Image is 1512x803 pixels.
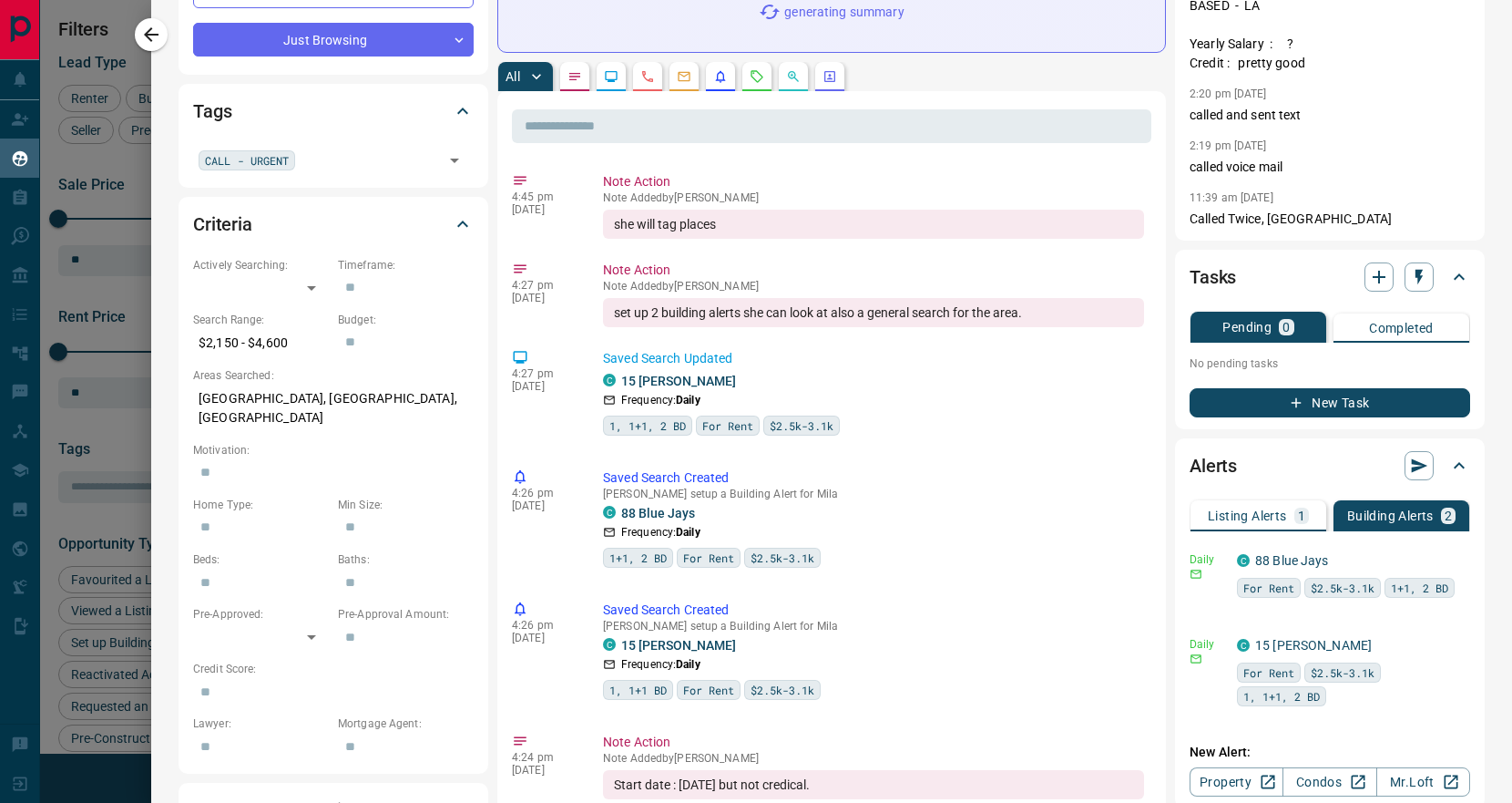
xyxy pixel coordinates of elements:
[193,97,231,126] h2: Tags
[603,374,616,386] div: condos.ca
[1311,579,1374,597] span: $2.5k-3.1k
[512,499,576,512] p: [DATE]
[676,394,700,407] strong: Daily
[1190,350,1470,377] p: No pending tasks
[603,620,1144,633] p: [PERSON_NAME] setup a Building Alert for Mila
[750,69,764,84] svg: Requests
[621,656,700,673] p: Frequency:
[609,549,667,567] span: 1+1, 2 BD
[1237,554,1250,567] div: condos.ca
[512,632,576,644] p: [DATE]
[603,261,1144,280] p: Note Action
[1190,636,1226,653] p: Daily
[751,681,814,699] span: $2.5k-3.1k
[193,384,474,433] p: [GEOGRAPHIC_DATA], [GEOGRAPHIC_DATA], [GEOGRAPHIC_DATA]
[1298,510,1305,522] p: 1
[1391,579,1448,597] span: 1+1, 2 BD
[512,751,576,764] p: 4:24 pm
[603,210,1144,239] div: she will tag places
[603,770,1144,799] div: Start date : [DATE] but not credical.
[609,681,667,699] span: 1, 1+1 BD
[621,392,700,408] p: Frequency:
[1255,638,1372,653] a: 15 [PERSON_NAME]
[193,328,329,358] p: $2,150 - $4,600
[338,257,474,273] p: Timeframe:
[1190,568,1202,581] svg: Email
[609,417,686,435] span: 1, 1+1, 2 BD
[1208,510,1287,522] p: Listing Alerts
[1445,510,1452,522] p: 2
[751,549,814,567] span: $2.5k-3.1k
[193,367,474,384] p: Areas Searched:
[822,69,837,84] svg: Agent Actions
[1190,210,1470,229] p: Called Twice, [GEOGRAPHIC_DATA]
[603,638,616,651] div: condos.ca
[512,279,576,292] p: 4:27 pm
[683,681,734,699] span: For Rent
[784,3,904,22] p: generating summary
[621,524,700,540] p: Frequency:
[603,733,1144,752] p: Note Action
[603,752,1144,765] p: Note Added by [PERSON_NAME]
[676,526,700,539] strong: Daily
[1237,639,1250,652] div: condos.ca
[442,148,467,173] button: Open
[1190,388,1470,417] button: New Task
[1243,687,1320,705] span: 1, 1+1, 2 BD
[1190,451,1237,480] h2: Alerts
[193,257,329,273] p: Actively Searching:
[1190,767,1283,797] a: Property
[677,69,691,84] svg: Emails
[603,488,1144,500] p: [PERSON_NAME] setup a Building Alert for Mila
[567,69,582,84] svg: Notes
[1190,139,1267,152] p: 2:19 pm [DATE]
[1190,263,1236,292] h2: Tasks
[193,661,474,677] p: Credit Score:
[1190,743,1470,762] p: New Alert:
[193,202,474,246] div: Criteria
[193,210,252,239] h2: Criteria
[193,606,329,623] p: Pre-Approved:
[621,374,736,388] a: 15 [PERSON_NAME]
[1282,767,1376,797] a: Condos
[338,551,474,568] p: Baths:
[1190,158,1470,177] p: called voice mail
[1311,664,1374,682] span: $2.5k-3.1k
[1282,321,1290,334] p: 0
[1243,579,1294,597] span: For Rent
[338,497,474,513] p: Min Size:
[603,298,1144,327] div: set up 2 building alerts she can look at also a general search for the area.
[1347,510,1434,522] p: Building Alerts
[193,551,329,568] p: Beds:
[1190,255,1470,299] div: Tasks
[1190,88,1267,100] p: 2:20 pm [DATE]
[603,349,1144,368] p: Saved Search Updated
[1369,322,1434,335] p: Completed
[1190,653,1202,665] svg: Email
[676,658,700,671] strong: Daily
[1190,444,1470,488] div: Alerts
[338,715,474,732] p: Mortgage Agent:
[1190,106,1470,125] p: called and sent text
[683,549,734,567] span: For Rent
[512,487,576,499] p: 4:26 pm
[1190,551,1226,568] p: Daily
[193,89,474,133] div: Tags
[603,601,1144,620] p: Saved Search Created
[338,606,474,623] p: Pre-Approval Amount:
[512,764,576,777] p: [DATE]
[512,203,576,216] p: [DATE]
[603,172,1144,191] p: Note Action
[512,292,576,304] p: [DATE]
[603,506,616,519] div: condos.ca
[1243,664,1294,682] span: For Rent
[702,417,753,435] span: For Rent
[603,191,1144,204] p: Note Added by [PERSON_NAME]
[603,468,1144,488] p: Saved Search Created
[1222,321,1272,334] p: Pending
[603,280,1144,293] p: Note Added by [PERSON_NAME]
[512,367,576,380] p: 4:27 pm
[786,69,801,84] svg: Opportunities
[621,638,736,653] a: 15 [PERSON_NAME]
[193,497,329,513] p: Home Type:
